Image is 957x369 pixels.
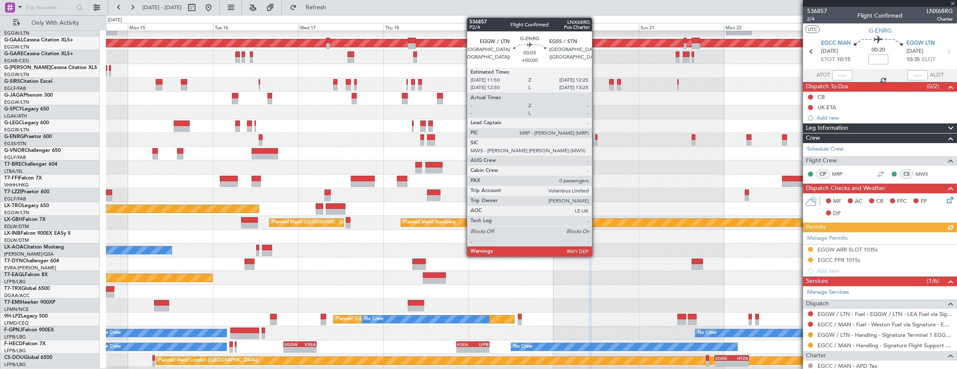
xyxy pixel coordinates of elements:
a: F-HECDFalcon 7X [4,341,46,346]
div: No Crew [513,341,533,353]
span: T7-TRX [4,286,21,291]
span: 00:20 [872,46,885,54]
div: Wed 17 [298,23,383,31]
span: G-SIRS [4,79,20,84]
span: Dispatch Checks and Weather [806,184,885,193]
div: EGGW [284,342,300,347]
a: EGLF/FAB [4,85,26,92]
a: LFMN/NCE [4,306,29,313]
span: 9H-LPZ [4,314,21,319]
div: Flight Confirmed [857,11,903,20]
span: LNX68RG [926,7,953,15]
span: EGCC MAN [821,39,851,48]
a: G-ENRGPraetor 600 [4,134,52,139]
div: - [732,361,748,366]
a: T7-TRXGlobal 6500 [4,286,50,291]
a: G-GAALCessna Citation XLS+ [4,38,73,43]
a: EGGW/LTN [4,210,29,216]
span: G-JAGA [4,93,23,98]
span: G-GARE [4,51,23,56]
span: [DATE] [821,47,838,56]
div: UK ETA [818,104,836,111]
span: G-VNOR [4,148,25,153]
div: Mon 22 [724,23,809,31]
a: EVRA/[PERSON_NAME] [4,265,56,271]
a: G-SPCYLegacy 650 [4,107,49,112]
span: G-[PERSON_NAME] [4,65,51,70]
span: ALDT [930,71,944,79]
span: Leg Information [806,123,848,133]
span: G-GAAL [4,38,23,43]
span: [DATE] - [DATE] [142,4,182,11]
a: EGLF/FAB [4,196,26,202]
a: G-LEGCLegacy 600 [4,120,49,126]
div: - [300,347,316,352]
div: Sat 20 [553,23,638,31]
a: T7-EMIHawker 900XP [4,300,55,305]
span: Charter [926,15,953,23]
a: MWS [916,170,934,178]
span: Services [806,277,828,286]
span: T7-EAGL [4,272,25,277]
a: LTBA/ISL [4,168,23,174]
span: [DATE] [906,47,924,56]
span: Only With Activity [22,20,88,26]
a: VHHH/HKG [4,182,29,188]
span: F-HECD [4,341,23,346]
div: [DATE] [108,17,122,24]
span: 536857 [807,7,827,15]
a: LX-TROLegacy 650 [4,203,49,208]
a: EDLW/DTM [4,237,29,243]
button: Refresh [286,1,336,14]
div: - [284,347,300,352]
a: LFPB/LBG [4,279,26,285]
a: Schedule Crew [807,145,844,154]
span: LX-GBH [4,217,23,222]
span: T7-FFI [4,176,19,181]
a: EGCC / MAN - Fuel - Weston Fuel via Signature - EGCC / MAN [818,321,953,328]
div: Planned [GEOGRAPHIC_DATA] ([GEOGRAPHIC_DATA]) [336,313,454,325]
span: 2/4 [807,15,827,23]
div: Tue 16 [213,23,298,31]
a: EGGW/LTN [4,127,29,133]
div: Add new [817,114,953,121]
a: LX-AOACitation Mustang [4,245,64,250]
span: 10:15 [837,56,850,64]
span: (0/2) [927,82,939,91]
a: EGGW/LTN [4,44,29,50]
div: No Crew [364,313,383,325]
span: DP [833,210,841,218]
span: LX-TRO [4,203,22,208]
div: KSEA [457,342,473,347]
a: CS-DOUGlobal 6500 [4,355,52,360]
a: G-SIRSCitation Excel [4,79,52,84]
a: LX-GBHFalcon 7X [4,217,46,222]
a: G-[PERSON_NAME]Cessna Citation XLS [4,65,97,70]
a: EGLF/FAB [4,154,26,161]
a: EGGW/LTN [4,72,29,78]
span: CR [876,197,883,206]
span: Refresh [298,5,334,10]
a: G-VNORChallenger 650 [4,148,61,153]
a: DGAA/ACC [4,292,30,299]
a: LGAV/ATH [4,113,27,119]
span: MF [833,197,841,206]
a: LFPB/LBG [4,348,26,354]
div: No Crew [697,327,717,339]
a: EGGW / LTN - Handling - Signature Terminal 1 EGGW / LTN [818,331,953,338]
span: Charter [806,351,826,361]
div: Planned Maint Nurnberg [403,216,455,229]
a: T7-BREChallenger 604 [4,162,57,167]
a: 9H-LPZLegacy 500 [4,314,48,319]
a: [PERSON_NAME]/QSA [4,251,54,257]
span: T7-DYN [4,259,23,264]
span: F-GPNJ [4,328,22,333]
span: G-SPCY [4,107,22,112]
span: FP [921,197,927,206]
div: Sun 21 [639,23,724,31]
a: Manage Services [807,288,849,297]
span: T7-LZZI [4,190,21,195]
a: EGNR/CEG [4,58,29,64]
div: KSEA [300,342,316,347]
span: Dispatch [806,299,829,309]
